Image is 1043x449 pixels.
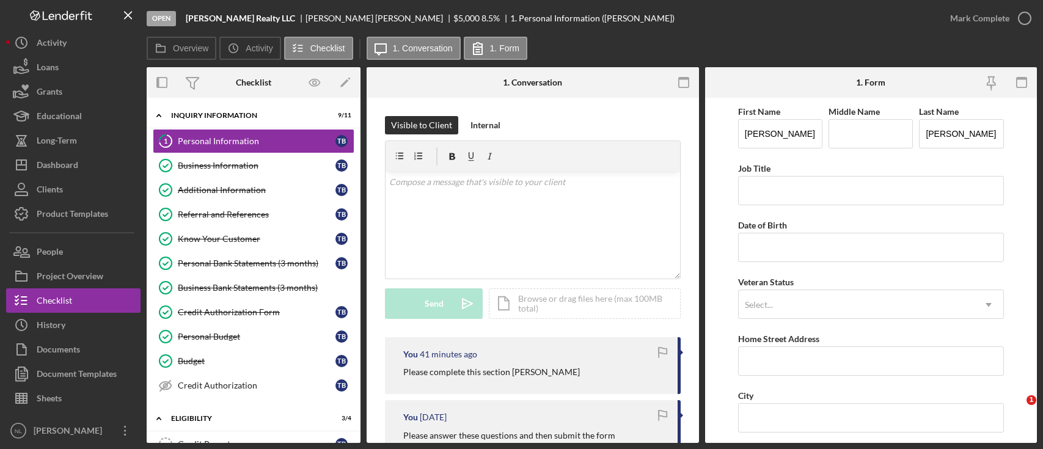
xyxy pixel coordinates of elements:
[173,43,208,53] label: Overview
[153,373,354,398] a: Credit AuthorizationTB
[6,153,141,177] button: Dashboard
[153,324,354,349] a: Personal BudgetTB
[6,104,141,128] button: Educational
[37,79,62,107] div: Grants
[153,178,354,202] a: Additional InformationTB
[178,439,335,449] div: Credit Report
[6,177,141,202] a: Clients
[153,276,354,300] a: Business Bank Statements (3 months)
[37,239,63,267] div: People
[15,428,23,434] text: NL
[6,313,141,337] a: History
[464,37,527,60] button: 1. Form
[385,116,458,134] button: Visible to Client
[335,355,348,367] div: T B
[153,129,354,153] a: 1Personal InformationTB
[738,220,787,230] label: Date of Birth
[6,362,141,386] a: Document Templates
[37,31,67,58] div: Activity
[37,362,117,389] div: Document Templates
[329,112,351,119] div: 9 / 11
[403,412,418,422] div: You
[6,79,141,104] button: Grants
[37,288,72,316] div: Checklist
[367,37,461,60] button: 1. Conversation
[738,390,753,401] label: City
[171,112,321,119] div: INQUIRY INFORMATION
[6,202,141,226] button: Product Templates
[219,37,280,60] button: Activity
[420,349,477,359] time: 2025-09-23 14:53
[738,163,770,173] label: Job Title
[503,78,562,87] div: 1. Conversation
[6,55,141,79] button: Loans
[6,128,141,153] button: Long-Term
[335,330,348,343] div: T B
[6,239,141,264] button: People
[178,356,335,366] div: Budget
[236,78,271,87] div: Checklist
[510,13,675,23] div: 1. Personal Information ([PERSON_NAME])
[464,116,507,134] button: Internal
[153,227,354,251] a: Know Your CustomerTB
[470,116,500,134] div: Internal
[178,258,335,268] div: Personal Bank Statements (3 months)
[6,31,141,55] button: Activity
[938,6,1037,31] button: Mark Complete
[950,6,1009,31] div: Mark Complete
[6,337,141,362] button: Documents
[31,418,110,446] div: [PERSON_NAME]
[37,153,78,180] div: Dashboard
[153,300,354,324] a: Credit Authorization FormTB
[403,349,418,359] div: You
[335,306,348,318] div: T B
[738,334,819,344] label: Home Street Address
[178,234,335,244] div: Know Your Customer
[178,185,335,195] div: Additional Information
[306,13,453,23] div: [PERSON_NAME] [PERSON_NAME]
[919,106,959,117] label: Last Name
[391,116,452,134] div: Visible to Client
[147,11,176,26] div: Open
[37,128,77,156] div: Long-Term
[37,202,108,229] div: Product Templates
[1001,395,1031,425] iframe: Intercom live chat
[178,307,335,317] div: Credit Authorization Form
[37,177,63,205] div: Clients
[310,43,345,53] label: Checklist
[37,104,82,131] div: Educational
[335,159,348,172] div: T B
[6,288,141,313] button: Checklist
[420,412,447,422] time: 2025-09-17 19:27
[153,202,354,227] a: Referral and ReferencesTB
[6,386,141,411] button: Sheets
[178,283,354,293] div: Business Bank Statements (3 months)
[37,386,62,414] div: Sheets
[37,313,65,340] div: History
[335,135,348,147] div: T B
[178,136,335,146] div: Personal Information
[6,418,141,443] button: NL[PERSON_NAME]
[425,288,444,319] div: Send
[37,264,103,291] div: Project Overview
[284,37,353,60] button: Checklist
[335,257,348,269] div: T B
[329,415,351,422] div: 3 / 4
[403,365,580,379] p: Please complete this section [PERSON_NAME]
[186,13,295,23] b: [PERSON_NAME] Realty LLC
[1027,395,1036,405] span: 1
[153,251,354,276] a: Personal Bank Statements (3 months)TB
[178,332,335,341] div: Personal Budget
[153,349,354,373] a: BudgetTB
[481,13,500,23] div: 8.5 %
[6,264,141,288] button: Project Overview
